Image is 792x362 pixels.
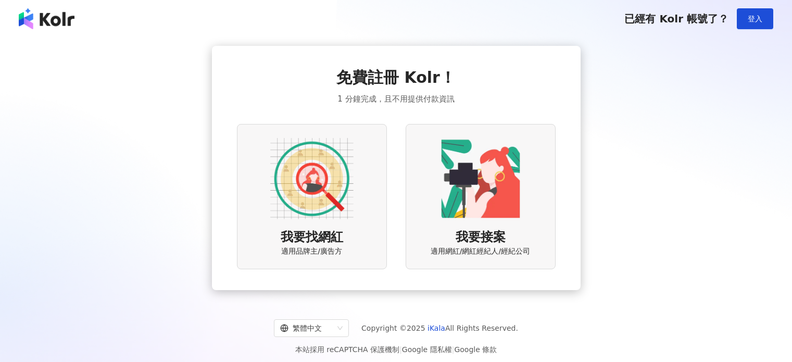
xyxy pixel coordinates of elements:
span: 已經有 Kolr 帳號了？ [624,13,728,25]
span: Copyright © 2025 All Rights Reserved. [361,322,518,334]
span: 我要接案 [456,229,506,246]
div: 繁體中文 [280,320,333,336]
span: 適用網紅/網紅經紀人/經紀公司 [431,246,530,257]
a: Google 隱私權 [402,345,452,354]
span: | [399,345,402,354]
span: | [452,345,455,354]
span: 登入 [748,15,762,23]
span: 1 分鐘完成，且不用提供付款資訊 [337,93,454,105]
span: 本站採用 reCAPTCHA 保護機制 [295,343,497,356]
a: Google 條款 [454,345,497,354]
a: iKala [428,324,445,332]
span: 適用品牌主/廣告方 [281,246,342,257]
img: KOL identity option [439,137,522,220]
span: 我要找網紅 [281,229,343,246]
span: 免費註冊 Kolr！ [336,67,456,89]
img: AD identity option [270,137,354,220]
img: logo [19,8,74,29]
button: 登入 [737,8,773,29]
